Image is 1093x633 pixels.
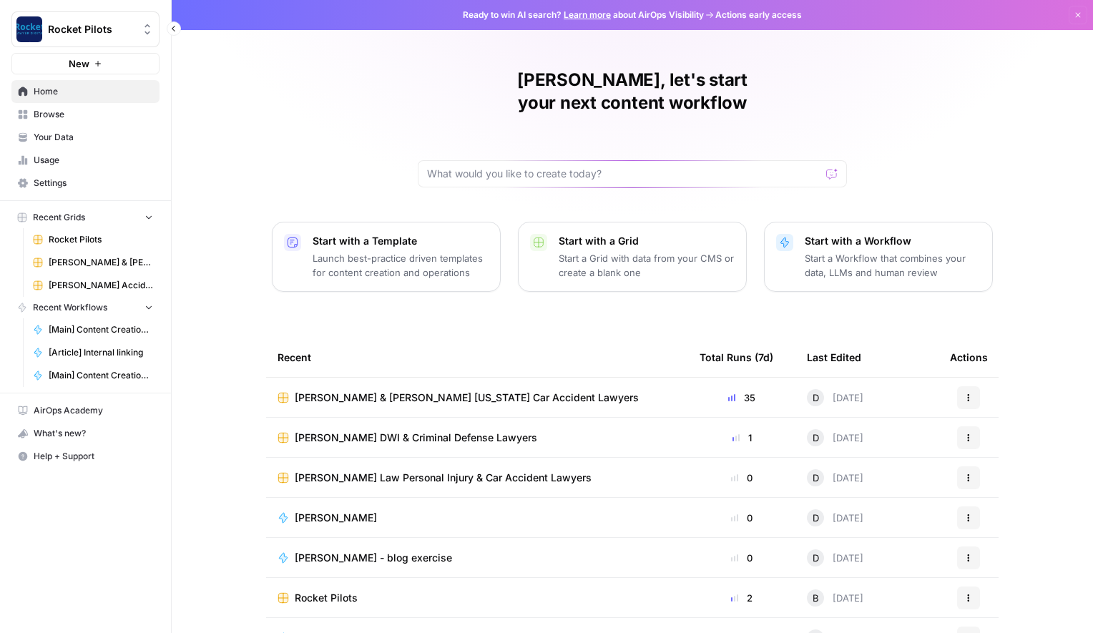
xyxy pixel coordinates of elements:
a: [PERSON_NAME] DWI & Criminal Defense Lawyers [278,431,677,445]
div: [DATE] [807,509,863,526]
a: [PERSON_NAME] & [PERSON_NAME] [US_STATE] Car Accident Lawyers [26,251,160,274]
span: Rocket Pilots [48,22,134,36]
button: Help + Support [11,445,160,468]
span: Browse [34,108,153,121]
span: New [69,57,89,71]
a: Settings [11,172,160,195]
span: Your Data [34,131,153,144]
p: Launch best-practice driven templates for content creation and operations [313,251,489,280]
p: Start with a Template [313,234,489,248]
p: Start with a Workflow [805,234,981,248]
span: Usage [34,154,153,167]
span: Recent Grids [33,211,85,224]
div: Total Runs (7d) [700,338,773,377]
div: 35 [700,391,784,405]
span: B [813,591,819,605]
span: [PERSON_NAME] DWI & Criminal Defense Lawyers [295,431,537,445]
div: Actions [950,338,988,377]
div: [DATE] [807,549,863,566]
div: [DATE] [807,469,863,486]
button: New [11,53,160,74]
div: 0 [700,471,784,485]
p: Start with a Grid [559,234,735,248]
div: Last Edited [807,338,861,377]
span: D [813,391,819,405]
span: Help + Support [34,450,153,463]
a: [Main] Content Creation Brief [26,318,160,341]
p: Start a Grid with data from your CMS or create a blank one [559,251,735,280]
a: [PERSON_NAME] & [PERSON_NAME] [US_STATE] Car Accident Lawyers [278,391,677,405]
a: [PERSON_NAME] Accident Attorneys [26,274,160,297]
a: Rocket Pilots [26,228,160,251]
a: Rocket Pilots [278,591,677,605]
span: [Article] Internal linking [49,346,153,359]
span: D [813,471,819,485]
a: [Main] Content Creation Article [26,364,160,387]
div: 0 [700,551,784,565]
input: What would you like to create today? [427,167,820,181]
a: Browse [11,103,160,126]
span: [PERSON_NAME] & [PERSON_NAME] [US_STATE] Car Accident Lawyers [49,256,153,269]
span: [Main] Content Creation Article [49,369,153,382]
button: Start with a GridStart a Grid with data from your CMS or create a blank one [518,222,747,292]
span: D [813,511,819,525]
span: D [813,431,819,445]
h1: [PERSON_NAME], let's start your next content workflow [418,69,847,114]
a: [PERSON_NAME] [278,511,677,525]
div: 0 [700,511,784,525]
div: [DATE] [807,429,863,446]
span: AirOps Academy [34,404,153,417]
button: Start with a TemplateLaunch best-practice driven templates for content creation and operations [272,222,501,292]
span: [Main] Content Creation Brief [49,323,153,336]
span: Settings [34,177,153,190]
div: Recent [278,338,677,377]
a: Home [11,80,160,103]
a: [Article] Internal linking [26,341,160,364]
a: Learn more [564,9,611,20]
button: What's new? [11,422,160,445]
a: AirOps Academy [11,399,160,422]
div: [DATE] [807,389,863,406]
a: [PERSON_NAME] - blog exercise [278,551,677,565]
button: Workspace: Rocket Pilots [11,11,160,47]
span: [PERSON_NAME] & [PERSON_NAME] [US_STATE] Car Accident Lawyers [295,391,639,405]
span: Rocket Pilots [49,233,153,246]
div: [DATE] [807,589,863,607]
span: Actions early access [715,9,802,21]
button: Recent Grids [11,207,160,228]
span: Rocket Pilots [295,591,358,605]
button: Recent Workflows [11,297,160,318]
span: [PERSON_NAME] - blog exercise [295,551,452,565]
span: Home [34,85,153,98]
div: 1 [700,431,784,445]
span: D [813,551,819,565]
div: 2 [700,591,784,605]
p: Start a Workflow that combines your data, LLMs and human review [805,251,981,280]
button: Start with a WorkflowStart a Workflow that combines your data, LLMs and human review [764,222,993,292]
div: What's new? [12,423,159,444]
span: Recent Workflows [33,301,107,314]
a: Your Data [11,126,160,149]
span: Ready to win AI search? about AirOps Visibility [463,9,704,21]
img: Rocket Pilots Logo [16,16,42,42]
a: [PERSON_NAME] Law Personal Injury & Car Accident Lawyers [278,471,677,485]
span: [PERSON_NAME] Accident Attorneys [49,279,153,292]
span: [PERSON_NAME] Law Personal Injury & Car Accident Lawyers [295,471,592,485]
a: Usage [11,149,160,172]
span: [PERSON_NAME] [295,511,377,525]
